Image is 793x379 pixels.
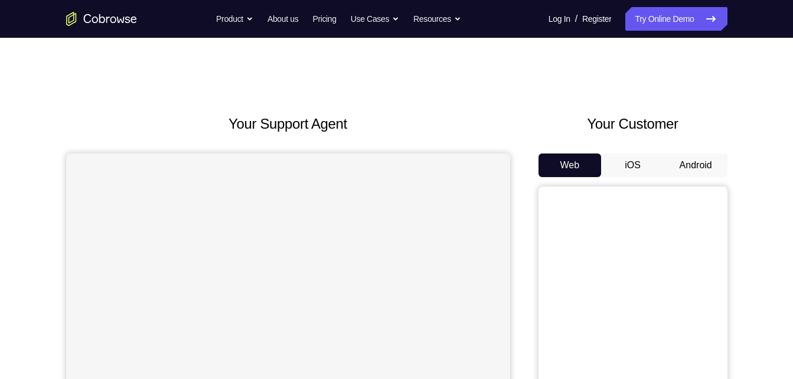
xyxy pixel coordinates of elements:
[625,7,727,31] a: Try Online Demo
[267,7,298,31] a: About us
[539,153,602,177] button: Web
[549,7,570,31] a: Log In
[66,113,510,135] h2: Your Support Agent
[66,12,137,26] a: Go to the home page
[575,12,577,26] span: /
[413,7,461,31] button: Resources
[582,7,611,31] a: Register
[664,153,727,177] button: Android
[539,113,727,135] h2: Your Customer
[312,7,336,31] a: Pricing
[601,153,664,177] button: iOS
[216,7,253,31] button: Product
[351,7,399,31] button: Use Cases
